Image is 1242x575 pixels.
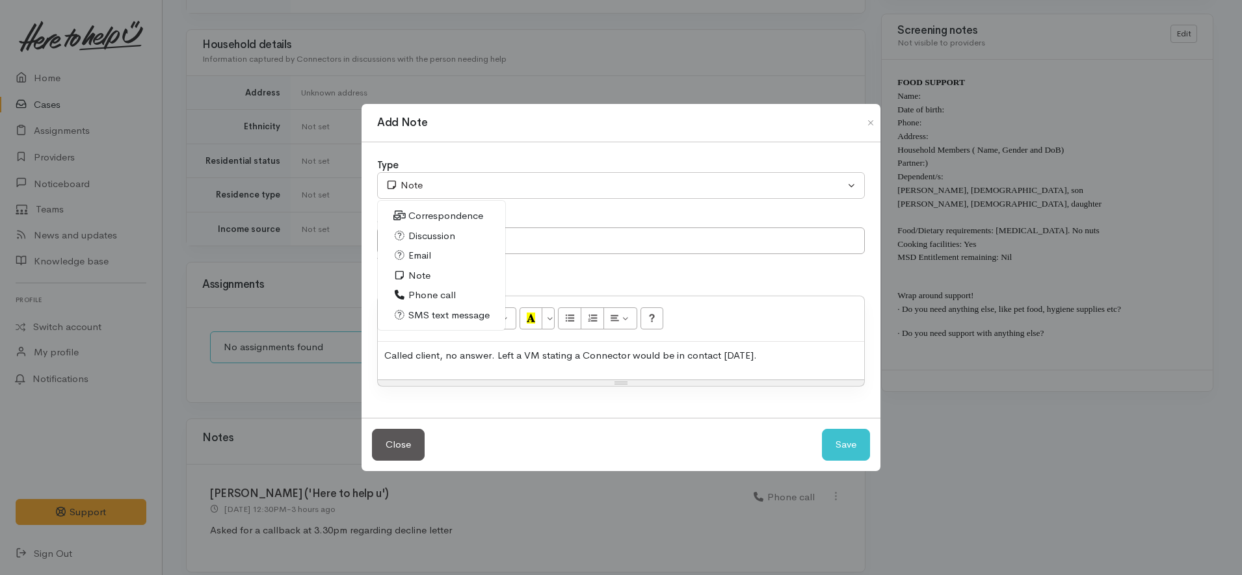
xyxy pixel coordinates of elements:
h1: Add Note [377,114,427,131]
span: Phone call [408,288,456,303]
button: More Color [542,307,555,329]
label: Type [377,158,399,173]
button: Close [372,429,425,461]
button: Help [641,307,664,329]
button: Ordered list (CTRL+SHIFT+NUM8) [581,307,604,329]
p: Called client, no answer. Left a VM stating a Connector would be in contact [DATE]. [384,348,858,363]
span: Correspondence [408,209,483,224]
button: Recent Color [520,307,543,329]
div: Note [386,178,845,193]
button: Unordered list (CTRL+SHIFT+NUM7) [558,307,581,329]
span: Discussion [408,229,455,244]
div: What's this note about? [377,254,865,267]
button: Save [822,429,870,461]
button: Note [377,172,865,199]
span: Email [408,248,431,263]
button: Paragraph [603,307,637,329]
span: Note [408,268,430,283]
span: SMS text message [408,308,490,323]
button: Close [860,115,881,131]
div: Resize [378,380,864,386]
